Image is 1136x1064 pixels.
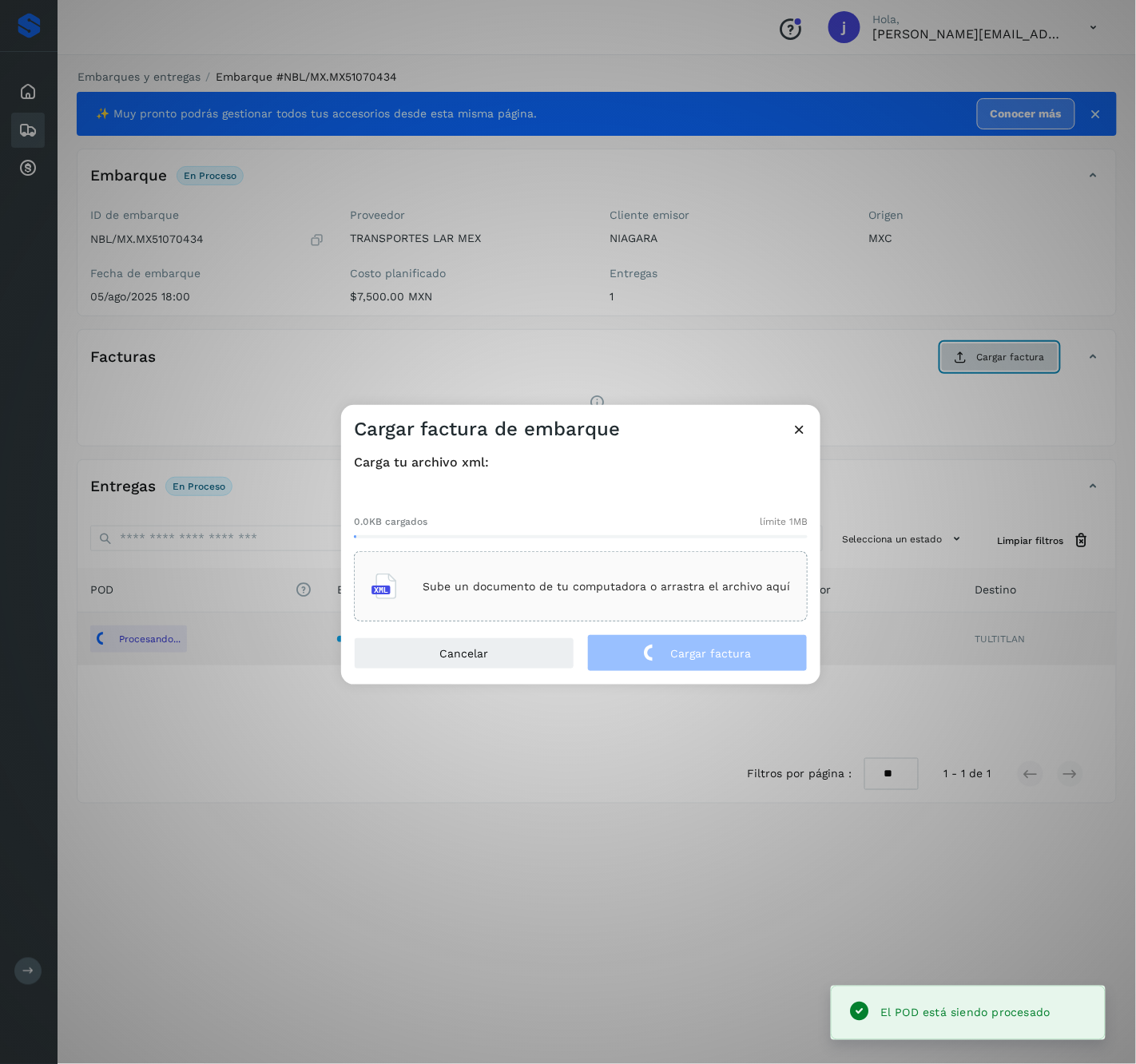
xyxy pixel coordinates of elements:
[440,648,489,659] span: Cancelar
[760,514,808,529] span: límite 1MB
[354,418,620,441] h3: Cargar factura de embarque
[880,1006,1051,1019] span: El POD está siendo procesado
[354,637,574,669] button: Cancelar
[354,514,427,529] span: 0.0KB cargados
[670,648,751,659] span: Cargar factura
[354,455,808,470] h4: Carga tu archivo xml:
[423,580,790,594] p: Sube un documento de tu computadora o arrastra el archivo aquí
[587,634,808,672] button: Cargar factura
